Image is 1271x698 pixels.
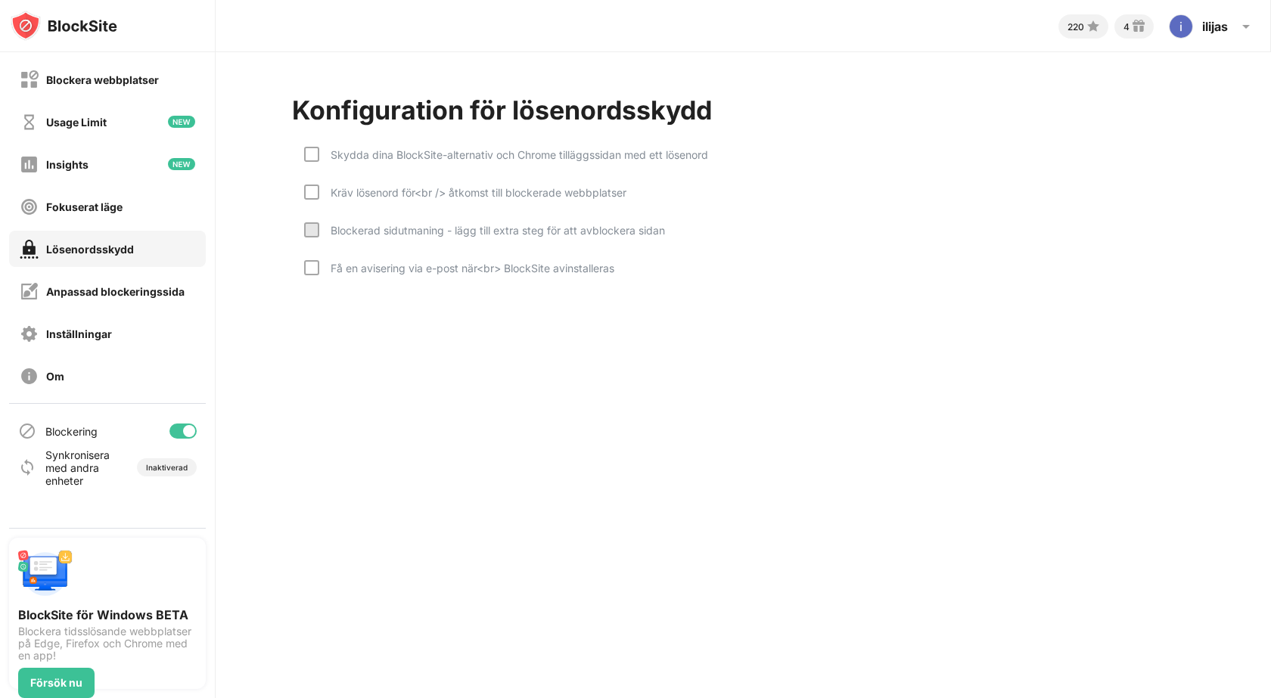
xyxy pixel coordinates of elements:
div: Blockerad sidutmaning - lägg till extra steg för att avblockera sidan [319,224,665,237]
img: points-small.svg [1084,17,1102,36]
div: Lösenordsskydd [46,243,134,256]
img: customize-block-page-off.svg [20,282,39,301]
div: Synkronisera med andra enheter [45,448,123,487]
div: Usage Limit [46,116,107,129]
img: focus-off.svg [20,197,39,216]
div: Inställningar [46,327,112,340]
img: block-off.svg [20,70,39,89]
img: ACg8ocIKzlkHv124GBYC0Nr5QdzKCxDkOg9TgRI00UqsGS57CynvmQ=s96-c [1169,14,1193,39]
img: new-icon.svg [168,116,195,128]
div: Skydda dina BlockSite-alternativ och Chrome tilläggssidan med ett lösenord [319,148,708,161]
div: Insights [46,158,89,171]
img: reward-small.svg [1130,17,1148,36]
div: Kräv lösenord för<br /> åtkomst till blockerade webbplatser [319,186,626,199]
div: Blockering [45,425,98,438]
div: Fokuserat läge [46,200,123,213]
div: 220 [1067,21,1084,33]
div: ilijas [1202,19,1228,34]
img: password-protection-on.svg [20,240,39,259]
img: new-icon.svg [168,158,195,170]
div: Inaktiverad [146,463,188,472]
img: settings-off.svg [20,324,39,343]
div: 4 [1123,21,1130,33]
div: Anpassad blockeringssida [46,285,185,298]
img: time-usage-off.svg [20,113,39,132]
img: sync-icon.svg [18,458,36,476]
div: BlockSite för Windows BETA [18,607,197,622]
div: Konfiguration för lösenordsskydd [292,95,712,126]
div: Försök nu [30,677,82,689]
div: Få en avisering via e-post när<br> BlockSite avinstalleras [319,262,614,275]
img: blocking-icon.svg [18,422,36,440]
img: about-off.svg [20,367,39,386]
div: Blockera webbplatser [46,73,159,86]
img: insights-off.svg [20,155,39,174]
img: push-desktop.svg [18,547,73,601]
div: Om [46,370,64,383]
div: Blockera tidsslösande webbplatser på Edge, Firefox och Chrome med en app! [18,625,197,662]
img: logo-blocksite.svg [11,11,117,41]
